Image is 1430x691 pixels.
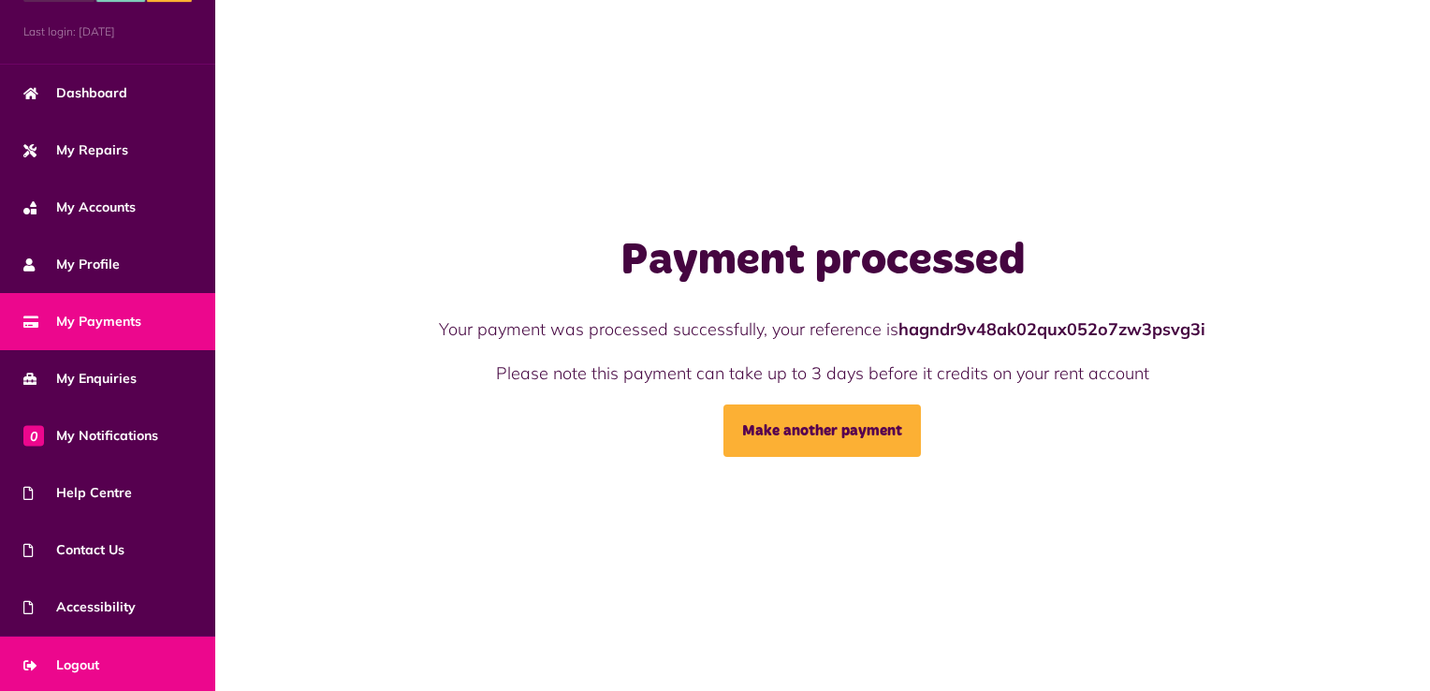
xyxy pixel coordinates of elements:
[23,83,127,103] span: Dashboard
[23,425,44,446] span: 0
[409,316,1237,342] p: Your payment was processed successfully, your reference is
[23,140,128,160] span: My Repairs
[23,23,192,40] span: Last login: [DATE]
[409,234,1237,288] h1: Payment processed
[23,312,141,331] span: My Payments
[23,198,136,217] span: My Accounts
[23,255,120,274] span: My Profile
[23,540,124,560] span: Contact Us
[898,318,1205,340] strong: hagndr9v48ak02qux052o7zw3psvg3i
[23,597,136,617] span: Accessibility
[23,655,99,675] span: Logout
[409,360,1237,386] p: Please note this payment can take up to 3 days before it credits on your rent account
[23,369,137,389] span: My Enquiries
[23,483,132,503] span: Help Centre
[723,404,921,457] a: Make another payment
[23,426,158,446] span: My Notifications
